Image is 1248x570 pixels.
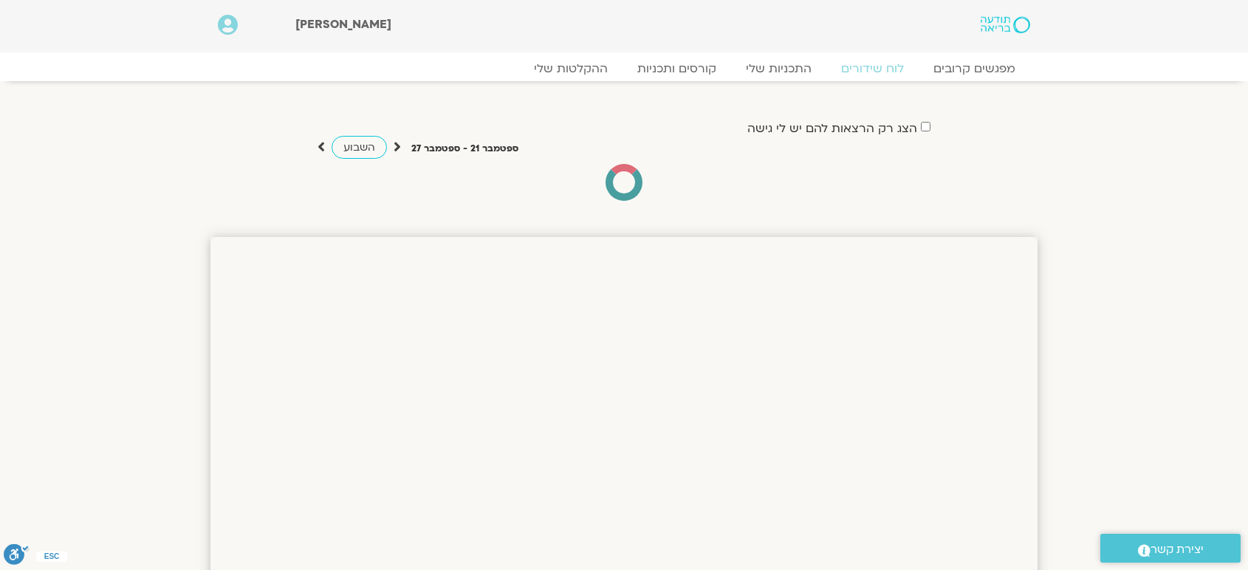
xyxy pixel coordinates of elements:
a: מפגשים קרובים [919,61,1030,76]
label: הצג רק הרצאות להם יש לי גישה [747,122,917,135]
a: לוח שידורים [826,61,919,76]
a: קורסים ותכניות [623,61,731,76]
p: ספטמבר 21 - ספטמבר 27 [411,141,518,157]
a: יצירת קשר [1100,534,1241,563]
nav: Menu [218,61,1030,76]
a: השבוע [332,136,387,159]
span: יצירת קשר [1151,540,1204,560]
a: התכניות שלי [731,61,826,76]
span: [PERSON_NAME] [295,16,391,32]
span: השבוע [343,140,375,154]
a: ההקלטות שלי [519,61,623,76]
